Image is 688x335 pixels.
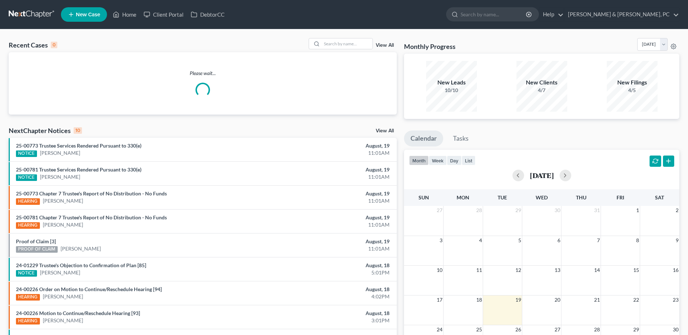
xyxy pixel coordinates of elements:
[270,269,390,276] div: 5:01PM
[530,171,554,179] h2: [DATE]
[16,238,56,244] a: Proof of Claim [3]
[593,206,601,215] span: 31
[409,156,429,165] button: month
[436,206,443,215] span: 27
[16,270,37,277] div: NOTICE
[16,318,40,324] div: HEARING
[270,166,390,173] div: August, 19
[270,221,390,228] div: 11:01AM
[16,262,146,268] a: 24-01229 Trustee's Objection to Confirmation of Plan [85]
[436,266,443,274] span: 10
[439,236,443,245] span: 3
[655,194,664,200] span: Sat
[16,294,40,301] div: HEARING
[270,214,390,221] div: August, 19
[270,293,390,300] div: 4:02PM
[270,142,390,149] div: August, 19
[478,236,483,245] span: 4
[596,236,601,245] span: 7
[426,87,477,94] div: 10/10
[76,12,100,17] span: New Case
[322,38,372,49] input: Search by name...
[270,197,390,204] div: 11:01AM
[515,206,522,215] span: 29
[270,286,390,293] div: August, 18
[40,173,80,181] a: [PERSON_NAME]
[515,295,522,304] span: 19
[40,149,80,157] a: [PERSON_NAME]
[675,236,679,245] span: 9
[475,325,483,334] span: 25
[74,127,82,134] div: 10
[270,262,390,269] div: August, 18
[109,8,140,21] a: Home
[16,142,141,149] a: 25-00773 Trustee Services Rendered Pursuant to 330(e)
[593,295,601,304] span: 21
[593,266,601,274] span: 14
[16,166,141,173] a: 25-00781 Trustee Services Rendered Pursuant to 330(e)
[672,325,679,334] span: 30
[516,78,567,87] div: New Clients
[9,126,82,135] div: NextChapter Notices
[518,236,522,245] span: 5
[672,266,679,274] span: 16
[9,41,57,49] div: Recent Cases
[475,295,483,304] span: 18
[554,295,561,304] span: 20
[51,42,57,48] div: 0
[576,194,586,200] span: Thu
[475,266,483,274] span: 11
[564,8,679,21] a: [PERSON_NAME] & [PERSON_NAME], PC
[270,190,390,197] div: August, 19
[554,266,561,274] span: 13
[426,78,477,87] div: New Leads
[515,266,522,274] span: 12
[270,238,390,245] div: August, 19
[43,221,83,228] a: [PERSON_NAME]
[40,269,80,276] a: [PERSON_NAME]
[429,156,447,165] button: week
[536,194,548,200] span: Wed
[61,245,101,252] a: [PERSON_NAME]
[43,293,83,300] a: [PERSON_NAME]
[16,222,40,229] div: HEARING
[461,8,527,21] input: Search by name...
[270,310,390,317] div: August, 18
[633,295,640,304] span: 22
[270,317,390,324] div: 3:01PM
[462,156,475,165] button: list
[447,156,462,165] button: day
[16,214,167,220] a: 25-00781 Chapter 7 Trustee's Report of No Distribution - No Funds
[43,197,83,204] a: [PERSON_NAME]
[16,286,162,292] a: 24-00226 Order on Motion to Continue/Reschedule Hearing [94]
[554,325,561,334] span: 27
[539,8,564,21] a: Help
[140,8,187,21] a: Client Portal
[515,325,522,334] span: 26
[436,325,443,334] span: 24
[376,43,394,48] a: View All
[16,190,167,197] a: 25-00773 Chapter 7 Trustee's Report of No Distribution - No Funds
[475,206,483,215] span: 28
[16,198,40,205] div: HEARING
[16,150,37,157] div: NOTICE
[404,42,456,51] h3: Monthly Progress
[498,194,507,200] span: Tue
[270,149,390,157] div: 11:01AM
[593,325,601,334] span: 28
[43,317,83,324] a: [PERSON_NAME]
[404,131,443,146] a: Calendar
[675,206,679,215] span: 2
[436,295,443,304] span: 17
[9,70,397,77] p: Please wait...
[617,194,624,200] span: Fri
[457,194,469,200] span: Mon
[16,310,140,316] a: 24-00226 Motion to Continue/Reschedule Hearing [93]
[633,266,640,274] span: 15
[635,236,640,245] span: 8
[16,174,37,181] div: NOTICE
[419,194,429,200] span: Sun
[607,78,658,87] div: New Filings
[270,245,390,252] div: 11:01AM
[516,87,567,94] div: 4/7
